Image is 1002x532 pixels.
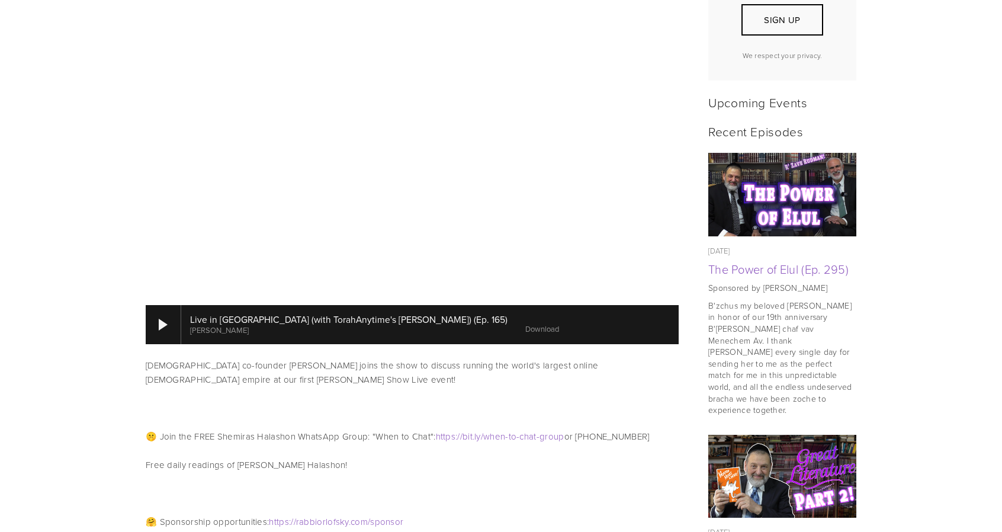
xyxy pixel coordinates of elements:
a: Great Literature - Part 2 (Ep. 294) [708,435,856,518]
a: https://bit.ly/when-to-chat-group [436,430,564,443]
span: :// [455,430,463,443]
img: Great Literature - Part 2 (Ep. 294) [708,435,857,518]
span: to [509,430,517,443]
a: Download [525,323,559,334]
p: B'zchus my beloved [PERSON_NAME] in honor of our 19th anniversary B'[PERSON_NAME] chaf vav Menech... [708,300,856,416]
time: [DATE] [708,245,730,256]
span: group [539,430,564,443]
p: 🤫 Join the FREE Shemiras Halashon WhatsApp Group: "When to Chat": or [PHONE_NUMBER] [146,430,679,444]
h2: Recent Episodes [708,124,856,139]
a: https://rabbiorlofsky.com/sponsor [269,515,403,528]
span: com [351,515,368,528]
span: . [473,430,474,443]
a: The Power of Elul (Ep. 295) [708,153,856,236]
span: Sign Up [764,14,800,26]
span: / [368,515,370,528]
span: rabbiorlofsky [296,515,349,528]
p: [DEMOGRAPHIC_DATA] co-founder [PERSON_NAME] joins the show to discuss running the world's largest... [146,358,679,387]
p: 🤗 Sponsorship opportunities: [146,515,679,529]
span: - [537,430,539,443]
span: / [481,430,483,443]
span: sponsor [370,515,403,528]
span: https [436,430,456,443]
p: Free daily readings of [PERSON_NAME] Halashon! [146,458,679,472]
span: bit [463,430,473,443]
span: when [483,430,505,443]
span: ly [474,430,481,443]
a: The Power of Elul (Ep. 295) [708,261,849,277]
span: - [516,430,519,443]
img: The Power of Elul (Ep. 295) [708,153,857,236]
span: chat [519,430,536,443]
span: https [269,515,289,528]
p: We respect your privacy. [718,50,846,60]
h2: Upcoming Events [708,95,856,110]
span: . [349,515,351,528]
span: :// [289,515,296,528]
p: Sponsored by [PERSON_NAME] [708,282,856,294]
span: - [505,430,508,443]
button: Sign Up [741,4,823,36]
